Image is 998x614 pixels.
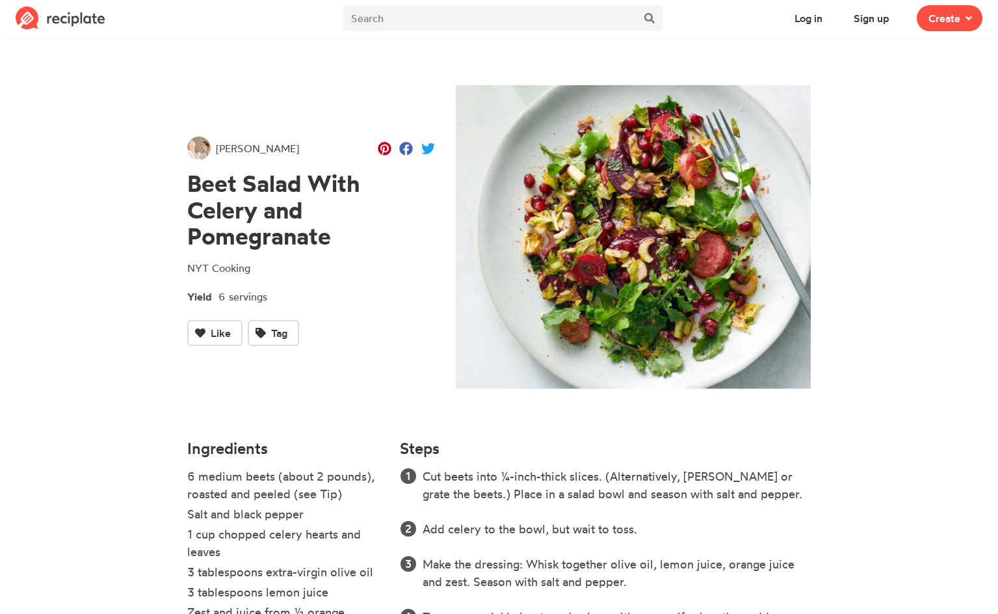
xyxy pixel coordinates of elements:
[456,85,811,390] img: Recipe of Beet Salad With Celery and Pomegranate by Grace Bish
[423,555,811,591] li: Make the dressing: Whisk together olive oil, lemon juice, orange juice and zest. Season with salt...
[248,320,299,346] button: Tag
[187,526,385,563] li: 1 cup chopped celery hearts and leaves
[187,260,435,276] p: NYT Cooking
[187,170,435,250] h1: Beet Salad With Celery and Pomegranate
[216,140,299,156] span: [PERSON_NAME]
[400,440,440,457] h4: Steps
[187,505,385,526] li: Salt and black pepper
[16,7,105,30] img: Reciplate
[187,468,385,505] li: 6 medium beets (about 2 pounds), roasted and peeled (see Tip)
[211,325,231,341] span: Like
[343,5,637,31] input: Search
[271,325,287,341] span: Tag
[187,563,385,583] li: 3 tablespoons extra-virgin olive oil
[917,5,982,31] button: Create
[928,10,960,26] span: Create
[187,440,385,457] h4: Ingredients
[187,137,299,160] a: [PERSON_NAME]
[187,583,385,604] li: 3 tablespoons lemon juice
[423,520,811,538] li: Add celery to the bowl, but wait to toss.
[842,5,901,31] button: Sign up
[187,286,218,304] span: Yield
[187,137,211,160] img: User's avatar
[783,5,834,31] button: Log in
[423,468,811,503] li: Cut beets into ¼-inch-thick slices. (Alternatively, [PERSON_NAME] or grate the beets.) Place in a...
[218,290,267,303] span: 6 servings
[187,320,243,346] button: Like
